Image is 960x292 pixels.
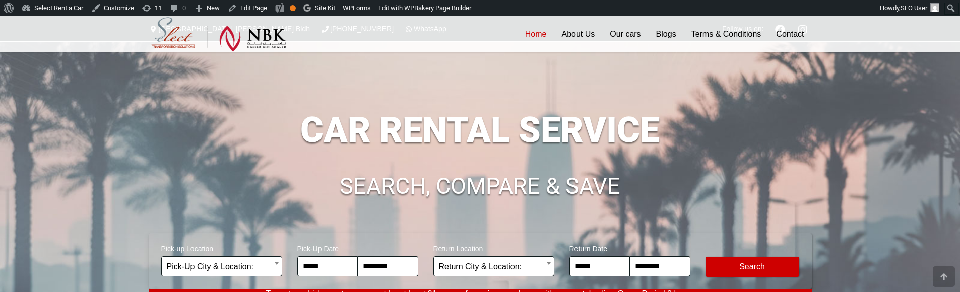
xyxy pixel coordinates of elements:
div: Go to top [933,266,955,287]
a: Contact [769,16,811,52]
span: Return City & Location: [439,257,549,277]
span: SEO User [901,4,927,12]
a: Home [518,16,554,52]
img: Select Rent a Car [151,17,286,52]
h1: CAR RENTAL SERVICE [149,112,812,148]
a: Terms & Conditions [684,16,769,52]
span: Return Date [569,238,690,256]
button: Modify Search [706,257,799,277]
span: Site Kit [315,4,335,12]
span: Pick-up Location [161,238,282,256]
span: Return Location [433,238,554,256]
a: Our cars [602,16,648,52]
span: Pick-Up City & Location: [167,257,277,277]
span: Pick-Up Date [297,238,418,256]
a: About Us [554,16,602,52]
span: Pick-Up City & Location: [161,256,282,276]
h1: SEARCH, COMPARE & SAVE [149,175,812,198]
div: OK [290,5,296,11]
span: Return City & Location: [433,256,554,276]
a: Blogs [649,16,684,52]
